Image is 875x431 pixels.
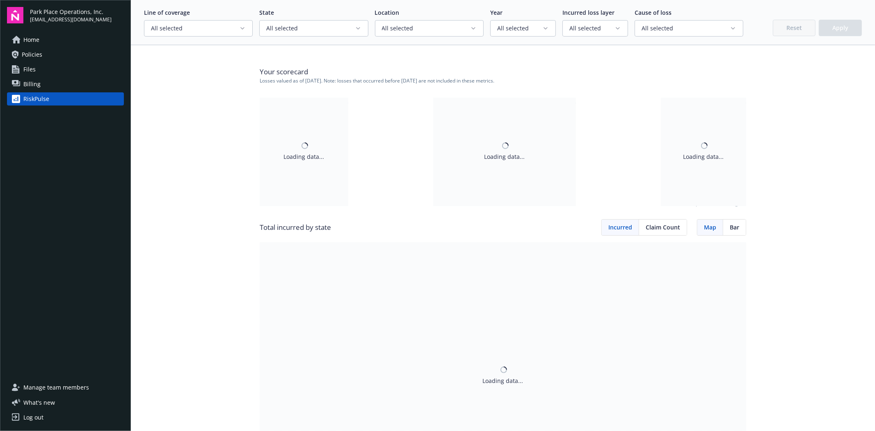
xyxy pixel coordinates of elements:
span: Loading data... [683,152,724,161]
p: Your scorecard [260,66,746,77]
a: Home [7,33,124,46]
button: Apply [819,20,862,36]
span: All selected [382,24,470,32]
span: Policies [22,48,42,61]
span: All selected [497,24,542,32]
a: RiskPulse [7,92,124,105]
span: Loading data... [284,152,324,161]
p: Total incurred by state [260,222,331,233]
span: Incurred [608,223,632,232]
p: Cause of loss [635,8,743,17]
a: Files [7,63,124,76]
p: Year [490,8,556,17]
span: Claim Count [646,223,680,232]
p: Location [375,8,484,17]
span: Home [23,33,39,46]
p: Line of coverage [144,8,253,17]
span: All selected [266,24,354,32]
img: navigator-logo.svg [7,7,23,23]
p: State [259,8,368,17]
div: RiskPulse [23,92,49,105]
span: Park Place Operations, Inc. [30,7,112,16]
a: Policies [7,48,124,61]
span: Files [23,63,36,76]
span: All selected [642,24,730,32]
button: Park Place Operations, Inc.[EMAIL_ADDRESS][DOMAIN_NAME] [30,7,124,23]
span: Bar [730,223,739,232]
span: Map [704,223,716,232]
span: All selected [569,24,615,32]
span: All selected [151,24,239,32]
a: Billing [7,78,124,91]
span: [EMAIL_ADDRESS][DOMAIN_NAME] [30,16,112,23]
p: Incurred loss layer [562,8,628,17]
span: Loading data... [484,152,525,161]
p: Losses valued as of [DATE] . Note: losses that occurred before [DATE] are not included in these m... [260,77,746,84]
span: Billing [23,78,41,91]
